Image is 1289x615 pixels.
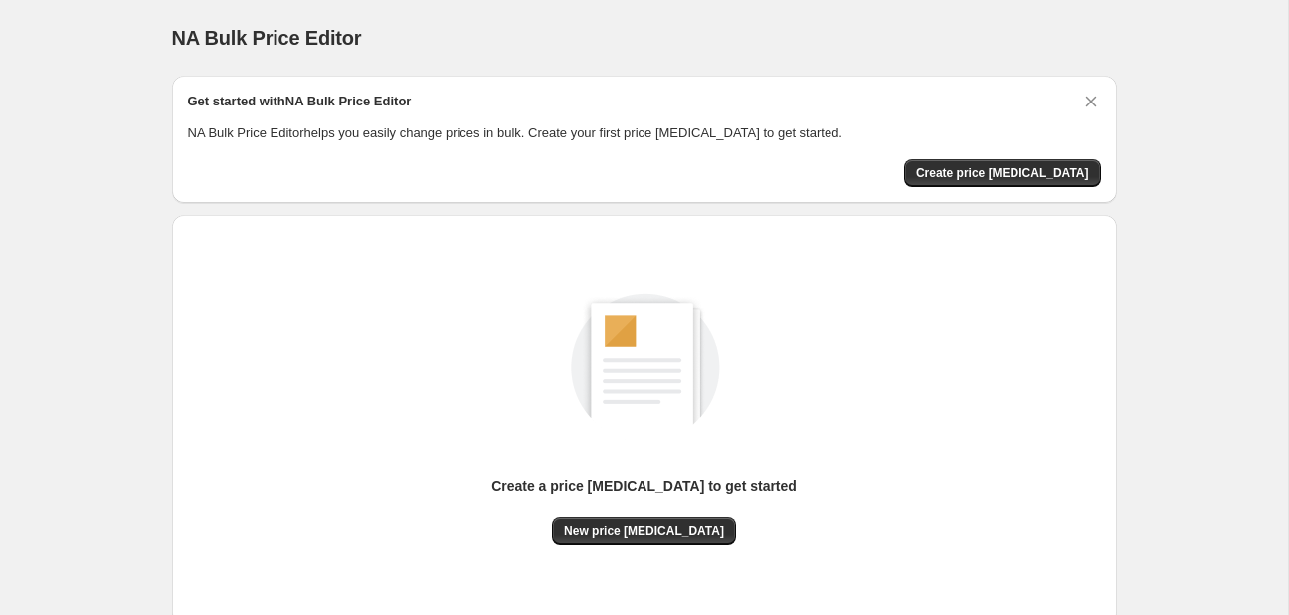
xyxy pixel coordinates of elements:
[904,159,1101,187] button: Create price change job
[188,92,412,111] h2: Get started with NA Bulk Price Editor
[491,476,797,496] p: Create a price [MEDICAL_DATA] to get started
[1081,92,1101,111] button: Dismiss card
[188,123,1101,143] p: NA Bulk Price Editor helps you easily change prices in bulk. Create your first price [MEDICAL_DAT...
[172,27,362,49] span: NA Bulk Price Editor
[916,165,1089,181] span: Create price [MEDICAL_DATA]
[552,517,736,545] button: New price [MEDICAL_DATA]
[564,523,724,539] span: New price [MEDICAL_DATA]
